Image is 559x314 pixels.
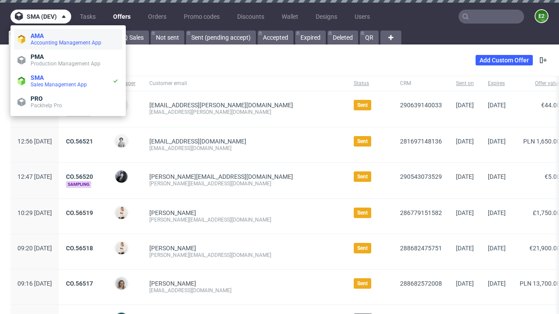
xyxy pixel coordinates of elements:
[400,173,442,180] a: 290543073529
[66,209,93,216] a: CO.56519
[357,102,368,109] span: Sent
[488,209,506,216] span: [DATE]
[143,10,172,24] a: Orders
[349,10,375,24] a: Users
[360,31,379,44] a: QR
[456,80,474,87] span: Sent on
[31,74,44,81] span: SMA
[357,209,368,216] span: Sent
[328,31,358,44] a: Deleted
[149,80,340,87] span: Customer email
[31,61,100,67] span: Production Management App
[488,102,506,109] span: [DATE]
[115,242,128,254] img: Mari Fok
[66,245,93,252] a: CO.56518
[66,138,93,145] a: CO.56521
[357,280,368,287] span: Sent
[456,245,474,252] span: [DATE]
[232,10,269,24] a: Discounts
[66,173,93,180] a: CO.56520
[179,10,225,24] a: Promo codes
[400,245,442,252] a: 288682475751
[400,280,442,287] a: 288682572008
[400,102,442,109] a: 290639140033
[149,209,196,216] a: [PERSON_NAME]
[31,40,101,46] span: Accounting Management App
[149,287,340,294] div: [EMAIL_ADDRESS][DOMAIN_NAME]
[66,181,91,188] span: Sampling
[66,280,93,287] a: CO.56517
[149,109,340,116] div: [EMAIL_ADDRESS][PERSON_NAME][DOMAIN_NAME]
[311,10,342,24] a: Designs
[108,10,136,24] a: Offers
[354,80,386,87] span: Status
[31,32,44,39] span: AMA
[149,102,293,109] span: [EMAIL_ADDRESS][PERSON_NAME][DOMAIN_NAME]
[17,209,52,216] span: 10:29 [DATE]
[31,53,44,60] span: PMA
[535,10,548,22] figcaption: e2
[357,245,368,252] span: Sent
[75,10,101,24] a: Tasks
[14,92,122,113] a: PROPackhelp Pro
[357,138,368,145] span: Sent
[14,50,122,71] a: PMAProduction Management App
[149,138,246,145] span: [EMAIL_ADDRESS][DOMAIN_NAME]
[357,173,368,180] span: Sent
[9,31,34,44] a: All
[17,138,52,145] span: 12:56 [DATE]
[456,209,474,216] span: [DATE]
[476,55,533,65] a: Add Custom Offer
[149,280,196,287] a: [PERSON_NAME]
[31,95,43,102] span: PRO
[17,280,52,287] span: 09:16 [DATE]
[258,31,293,44] a: Accepted
[151,31,184,44] a: Not sent
[295,31,326,44] a: Expired
[117,31,149,44] a: IQ Sales
[186,31,256,44] a: Sent (pending accept)
[456,102,474,109] span: [DATE]
[17,245,52,252] span: 09:20 [DATE]
[400,138,442,145] a: 281697148136
[27,14,57,20] span: sma (dev)
[488,173,506,180] span: [DATE]
[115,135,128,147] img: Dudek Mariola
[400,80,442,87] span: CRM
[149,145,340,152] div: [EMAIL_ADDRESS][DOMAIN_NAME]
[31,82,87,88] span: Sales Management App
[14,29,122,50] a: AMAAccounting Management App
[488,138,506,145] span: [DATE]
[149,252,340,259] div: [PERSON_NAME][EMAIL_ADDRESS][DOMAIN_NAME]
[488,280,506,287] span: [DATE]
[149,173,293,180] span: [PERSON_NAME][EMAIL_ADDRESS][DOMAIN_NAME]
[149,245,196,252] a: [PERSON_NAME]
[456,138,474,145] span: [DATE]
[115,171,128,183] img: Philippe Dubuy
[31,102,62,109] span: Packhelp Pro
[456,173,474,180] span: [DATE]
[149,180,340,187] div: [PERSON_NAME][EMAIL_ADDRESS][DOMAIN_NAME]
[115,207,128,219] img: Mari Fok
[488,80,506,87] span: Expires
[115,277,128,290] img: Monika Poźniak
[456,280,474,287] span: [DATE]
[17,173,52,180] span: 12:47 [DATE]
[488,245,506,252] span: [DATE]
[276,10,304,24] a: Wallet
[400,209,442,216] a: 286779151582
[149,216,340,223] div: [PERSON_NAME][EMAIL_ADDRESS][DOMAIN_NAME]
[10,10,71,24] button: sma (dev)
